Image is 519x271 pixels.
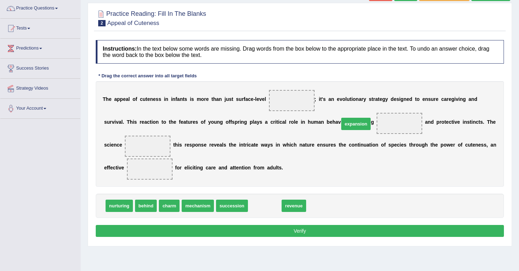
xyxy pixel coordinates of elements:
[318,119,321,125] b: a
[291,142,294,148] b: c
[447,96,449,102] b: r
[341,118,371,130] span: expansion
[126,96,128,102] b: a
[330,119,332,125] b: e
[301,119,302,125] b: i
[175,96,177,102] b: f
[117,142,120,148] b: c
[234,142,236,148] b: e
[109,96,112,102] b: e
[133,119,134,125] b: i
[164,96,165,102] b: i
[254,142,256,148] b: t
[399,96,400,102] b: i
[195,119,198,125] b: s
[248,96,251,102] b: c
[107,119,110,125] b: u
[320,142,323,148] b: n
[169,119,170,125] b: t
[239,96,242,102] b: u
[382,96,385,102] b: g
[193,119,195,125] b: e
[181,119,183,125] b: e
[270,142,273,148] b: s
[377,113,422,134] span: Drop target
[327,119,330,125] b: b
[469,96,471,102] b: a
[204,119,205,125] b: f
[442,119,445,125] b: o
[239,142,241,148] b: i
[255,142,258,148] b: e
[343,142,346,148] b: e
[123,96,126,102] b: e
[302,119,305,125] b: n
[372,96,373,102] b: t
[201,96,204,102] b: o
[277,142,280,148] b: n
[170,119,174,125] b: h
[259,96,262,102] b: v
[110,119,112,125] b: r
[463,96,466,102] b: g
[243,142,245,148] b: t
[359,96,362,102] b: a
[244,96,245,102] b: f
[96,9,206,26] h2: Practice Reading: Fill In The Blanks
[451,119,453,125] b: t
[188,119,191,125] b: u
[332,119,336,125] b: h
[404,96,407,102] b: n
[339,96,342,102] b: v
[161,119,163,125] b: t
[174,119,176,125] b: e
[409,96,412,102] b: d
[198,142,201,148] b: n
[434,96,436,102] b: r
[120,142,122,148] b: e
[156,119,159,125] b: n
[232,96,234,102] b: t
[415,96,417,102] b: t
[123,119,124,125] b: .
[106,96,109,102] b: h
[265,119,268,125] b: a
[225,119,229,125] b: o
[143,96,146,102] b: u
[109,142,111,148] b: i
[326,142,329,148] b: u
[229,142,231,148] b: t
[226,96,229,102] b: u
[151,119,153,125] b: i
[289,119,291,125] b: r
[114,96,117,102] b: a
[238,119,240,125] b: r
[211,119,214,125] b: o
[230,119,232,125] b: f
[150,119,151,125] b: t
[171,96,173,102] b: i
[245,142,247,148] b: r
[323,142,326,148] b: s
[362,96,363,102] b: r
[460,96,463,102] b: n
[163,119,166,125] b: o
[480,119,483,125] b: s
[265,96,266,102] b: l
[323,96,326,102] b: s
[247,142,248,148] b: i
[428,119,431,125] b: n
[217,142,220,148] b: e
[269,90,315,111] span: Drop target
[314,119,318,125] b: m
[189,142,192,148] b: s
[490,119,493,125] b: h
[197,96,201,102] b: m
[322,96,323,102] b: '
[391,96,394,102] b: d
[422,96,425,102] b: e
[242,96,243,102] b: r
[150,96,153,102] b: n
[0,99,80,116] a: Your Account
[220,142,222,148] b: a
